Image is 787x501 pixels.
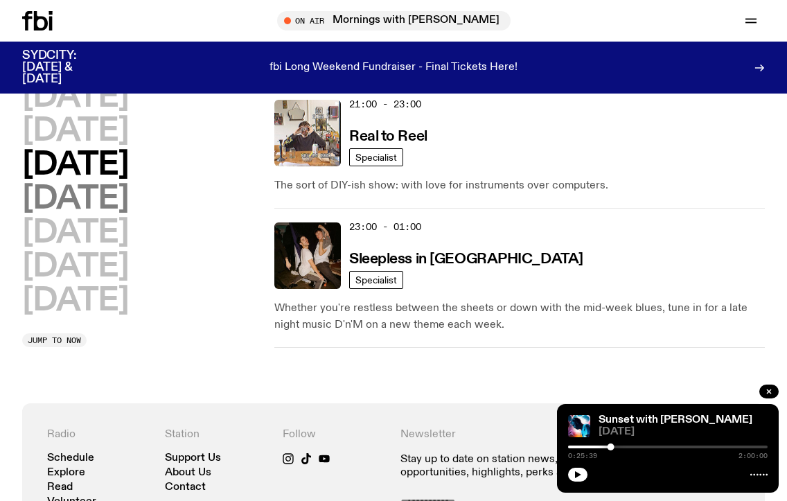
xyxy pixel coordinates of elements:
[349,148,403,166] a: Specialist
[274,177,765,194] p: The sort of DIY-ish show: with love for instruments over computers.
[739,452,768,459] span: 2:00:00
[22,82,128,113] button: [DATE]
[47,453,94,464] a: Schedule
[28,336,81,344] span: Jump to now
[22,50,111,85] h3: SYDCITY: [DATE] & [DATE]
[22,116,128,147] button: [DATE]
[349,127,427,144] a: Real to Reel
[400,428,622,441] h4: Newsletter
[400,453,622,480] p: Stay up to date on station news, creative opportunities, highlights, perks and more.
[22,333,87,347] button: Jump to now
[355,152,397,163] span: Specialist
[349,249,583,267] a: Sleepless in [GEOGRAPHIC_DATA]
[349,98,421,111] span: 21:00 - 23:00
[349,252,583,267] h3: Sleepless in [GEOGRAPHIC_DATA]
[22,252,128,283] button: [DATE]
[599,414,752,425] a: Sunset with [PERSON_NAME]
[22,150,128,181] button: [DATE]
[277,11,511,30] button: On AirMornings with [PERSON_NAME]
[22,218,128,249] button: [DATE]
[349,220,421,234] span: 23:00 - 01:00
[269,62,518,74] p: fbi Long Weekend Fundraiser - Final Tickets Here!
[568,415,590,437] img: Simon Caldwell stands side on, looking downwards. He has headphones on. Behind him is a brightly ...
[47,468,85,478] a: Explore
[22,184,128,215] button: [DATE]
[274,100,341,166] img: Jasper Craig Adams holds a vintage camera to his eye, obscuring his face. He is wearing a grey ju...
[568,452,597,459] span: 0:25:39
[283,428,387,441] h4: Follow
[22,285,128,317] button: [DATE]
[274,222,341,289] img: Marcus Whale is on the left, bent to his knees and arching back with a gleeful look his face He i...
[165,468,211,478] a: About Us
[47,428,151,441] h4: Radio
[349,271,403,289] a: Specialist
[349,130,427,144] h3: Real to Reel
[165,482,206,493] a: Contact
[165,453,221,464] a: Support Us
[355,275,397,285] span: Specialist
[47,482,73,493] a: Read
[165,428,269,441] h4: Station
[274,300,765,333] p: Whether you're restless between the sheets or down with the mid-week blues, tune in for a late ni...
[599,427,768,437] span: [DATE]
